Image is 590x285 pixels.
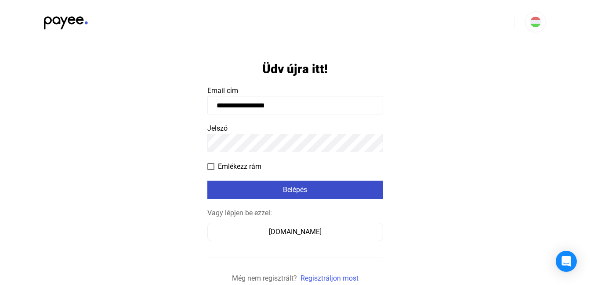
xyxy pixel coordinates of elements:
img: black-payee-blue-dot.svg [44,11,88,29]
div: Open Intercom Messenger [556,251,577,272]
span: Emlékezz rám [218,161,261,172]
span: Jelszó [207,124,228,132]
button: Belépés [207,181,383,199]
a: Regisztráljon most [300,274,358,282]
span: Email cím [207,86,238,95]
div: [DOMAIN_NAME] [210,227,380,237]
img: HU [530,17,541,27]
button: HU [525,11,546,32]
div: Belépés [210,185,380,195]
a: [DOMAIN_NAME] [207,228,383,236]
span: Még nem regisztrált? [232,274,297,282]
button: [DOMAIN_NAME] [207,223,383,241]
h1: Üdv újra itt! [262,61,328,77]
div: Vagy lépjen be ezzel: [207,208,383,218]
